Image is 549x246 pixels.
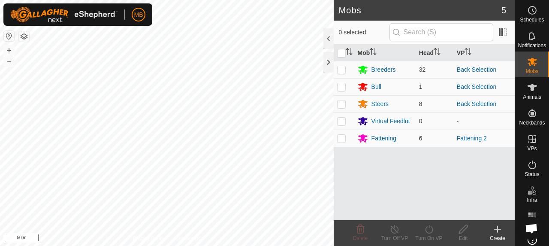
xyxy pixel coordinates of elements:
[501,4,506,17] span: 5
[354,45,416,61] th: Mob
[389,23,493,41] input: Search (S)
[518,43,546,48] span: Notifications
[525,172,539,177] span: Status
[446,234,480,242] div: Edit
[371,82,381,91] div: Bull
[419,66,426,73] span: 32
[457,66,497,73] a: Back Selection
[10,7,118,22] img: Gallagher Logo
[339,5,501,15] h2: Mobs
[19,31,29,42] button: Map Layers
[175,235,200,243] a: Contact Us
[419,100,422,107] span: 8
[371,117,410,126] div: Virtual Feedlot
[465,49,471,56] p-sorticon: Activate to sort
[353,235,368,241] span: Delete
[4,31,14,41] button: Reset Map
[346,49,353,56] p-sorticon: Activate to sort
[519,120,545,125] span: Neckbands
[453,112,515,130] td: -
[377,234,412,242] div: Turn Off VP
[523,94,541,100] span: Animals
[527,146,537,151] span: VPs
[457,135,487,142] a: Fattening 2
[419,118,422,125] span: 0
[133,235,165,243] a: Privacy Policy
[453,45,515,61] th: VP
[416,45,453,61] th: Head
[522,223,543,228] span: Heatmap
[520,217,543,240] div: Open chat
[412,234,446,242] div: Turn On VP
[520,17,544,22] span: Schedules
[134,10,143,19] span: MB
[419,83,422,90] span: 1
[480,234,515,242] div: Create
[4,56,14,67] button: –
[434,49,440,56] p-sorticon: Activate to sort
[370,49,377,56] p-sorticon: Activate to sort
[371,65,396,74] div: Breeders
[4,45,14,55] button: +
[526,69,538,74] span: Mobs
[527,197,537,203] span: Infra
[457,83,497,90] a: Back Selection
[371,100,389,109] div: Steers
[371,134,396,143] div: Fattening
[419,135,422,142] span: 6
[457,100,497,107] a: Back Selection
[339,28,389,37] span: 0 selected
